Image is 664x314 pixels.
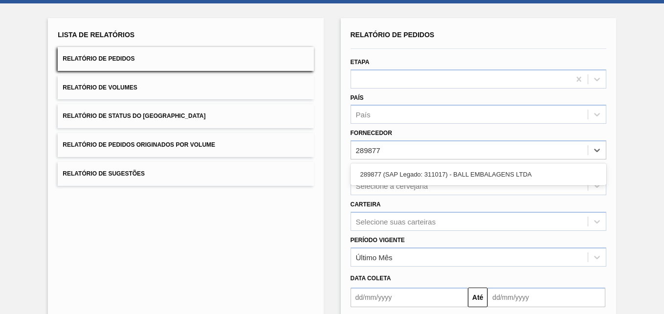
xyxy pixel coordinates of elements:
div: Selecione suas carteiras [356,217,436,225]
label: Etapa [351,59,370,66]
div: Selecione a cervejaria [356,181,428,190]
button: Relatório de Pedidos Originados por Volume [58,133,313,157]
span: Relatório de Volumes [63,84,137,91]
button: Até [468,288,487,307]
span: Relatório de Pedidos [351,31,435,39]
input: dd/mm/yyyy [487,288,605,307]
input: dd/mm/yyyy [351,288,468,307]
span: Relatório de Pedidos Originados por Volume [63,141,215,148]
button: Relatório de Volumes [58,76,313,100]
label: País [351,94,364,101]
span: Relatório de Status do [GEOGRAPHIC_DATA] [63,112,205,119]
span: Relatório de Sugestões [63,170,145,177]
span: Relatório de Pedidos [63,55,134,62]
label: Período Vigente [351,237,405,244]
div: Último Mês [356,253,393,261]
button: Relatório de Status do [GEOGRAPHIC_DATA] [58,104,313,128]
span: Lista de Relatórios [58,31,134,39]
div: 289877 (SAP Legado: 311017) - BALL EMBALAGENS LTDA [351,165,606,183]
label: Fornecedor [351,130,392,136]
span: Data coleta [351,275,391,282]
div: País [356,111,371,119]
button: Relatório de Sugestões [58,162,313,186]
button: Relatório de Pedidos [58,47,313,71]
label: Carteira [351,201,381,208]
